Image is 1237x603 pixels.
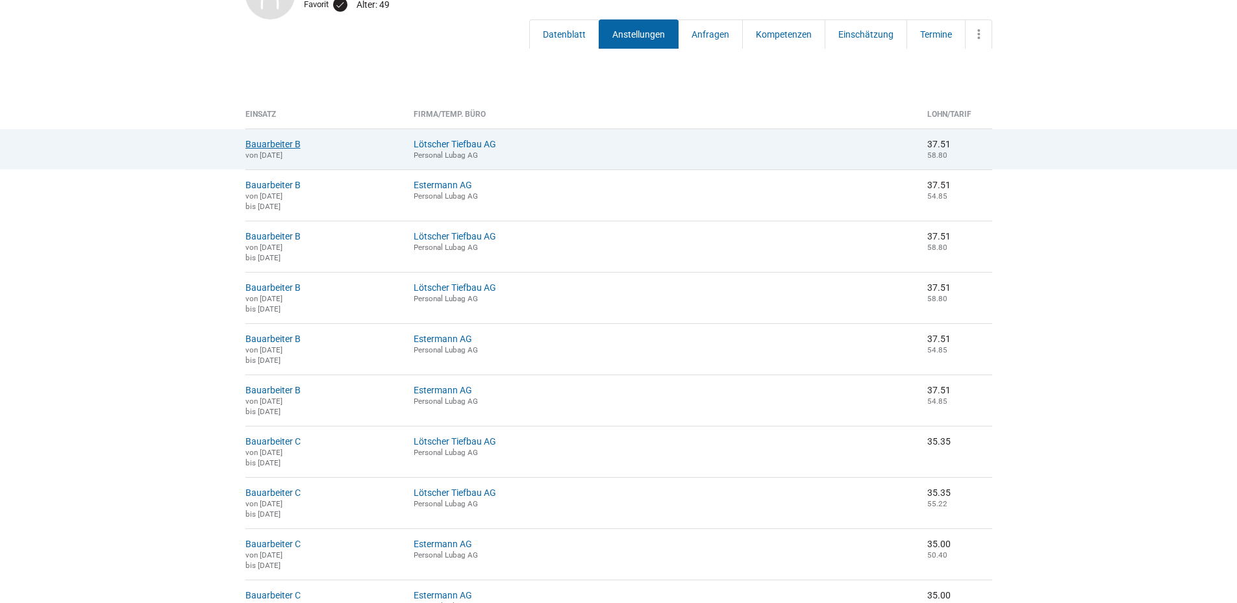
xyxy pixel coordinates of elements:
[927,180,951,190] nobr: 37.51
[927,139,951,149] nobr: 37.51
[414,191,478,201] small: Personal Lubag AG
[245,282,301,293] a: Bauarbeiter B
[245,539,301,549] a: Bauarbeiter C
[927,590,951,600] nobr: 35.00
[927,243,947,252] small: 58.80
[245,191,282,211] small: von [DATE] bis [DATE]
[927,436,951,447] nobr: 35.35
[245,397,282,416] small: von [DATE] bis [DATE]
[906,19,966,49] a: Termine
[245,436,301,447] a: Bauarbeiter C
[927,151,947,160] small: 58.80
[414,231,496,241] a: Lötscher Tiefbau AG
[245,487,301,498] a: Bauarbeiter C
[245,448,282,467] small: von [DATE] bis [DATE]
[927,191,947,201] small: 54.85
[245,151,282,160] small: von [DATE]
[414,345,478,354] small: Personal Lubag AG
[927,397,947,406] small: 54.85
[414,397,478,406] small: Personal Lubag AG
[245,550,282,570] small: von [DATE] bis [DATE]
[414,243,478,252] small: Personal Lubag AG
[927,334,951,344] nobr: 37.51
[414,385,472,395] a: Estermann AG
[414,180,472,190] a: Estermann AG
[414,139,496,149] a: Lötscher Tiefbau AG
[927,282,951,293] nobr: 37.51
[245,590,301,600] a: Bauarbeiter C
[529,19,599,49] a: Datenblatt
[927,487,951,498] nobr: 35.35
[414,590,472,600] a: Estermann AG
[245,345,282,365] small: von [DATE] bis [DATE]
[414,448,478,457] small: Personal Lubag AG
[414,436,496,447] a: Lötscher Tiefbau AG
[927,385,951,395] nobr: 37.51
[414,550,478,560] small: Personal Lubag AG
[927,345,947,354] small: 54.85
[927,231,951,241] nobr: 37.51
[245,334,301,344] a: Bauarbeiter B
[414,334,472,344] a: Estermann AG
[245,110,404,129] th: Einsatz
[927,550,947,560] small: 50.40
[678,19,743,49] a: Anfragen
[414,294,478,303] small: Personal Lubag AG
[245,180,301,190] a: Bauarbeiter B
[414,151,478,160] small: Personal Lubag AG
[825,19,907,49] a: Einschätzung
[414,539,472,549] a: Estermann AG
[927,499,947,508] small: 55.22
[927,539,951,549] nobr: 35.00
[245,294,282,314] small: von [DATE] bis [DATE]
[245,499,282,519] small: von [DATE] bis [DATE]
[599,19,679,49] a: Anstellungen
[404,110,918,129] th: Firma/Temp. Büro
[414,499,478,508] small: Personal Lubag AG
[414,487,496,498] a: Lötscher Tiefbau AG
[918,110,992,129] th: Lohn/Tarif
[742,19,825,49] a: Kompetenzen
[245,385,301,395] a: Bauarbeiter B
[245,139,301,149] a: Bauarbeiter B
[927,294,947,303] small: 58.80
[245,231,301,241] a: Bauarbeiter B
[245,243,282,262] small: von [DATE] bis [DATE]
[414,282,496,293] a: Lötscher Tiefbau AG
